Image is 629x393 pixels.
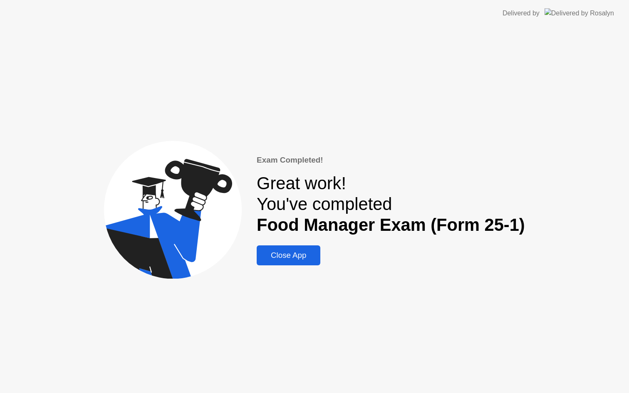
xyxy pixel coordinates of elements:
img: Delivered by Rosalyn [545,8,614,18]
button: Close App [257,245,320,265]
div: Great work! You've completed [257,173,525,235]
div: Delivered by [503,8,540,18]
div: Exam Completed! [257,154,525,166]
b: Food Manager Exam (Form 25-1) [257,215,525,235]
div: Close App [259,251,318,260]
